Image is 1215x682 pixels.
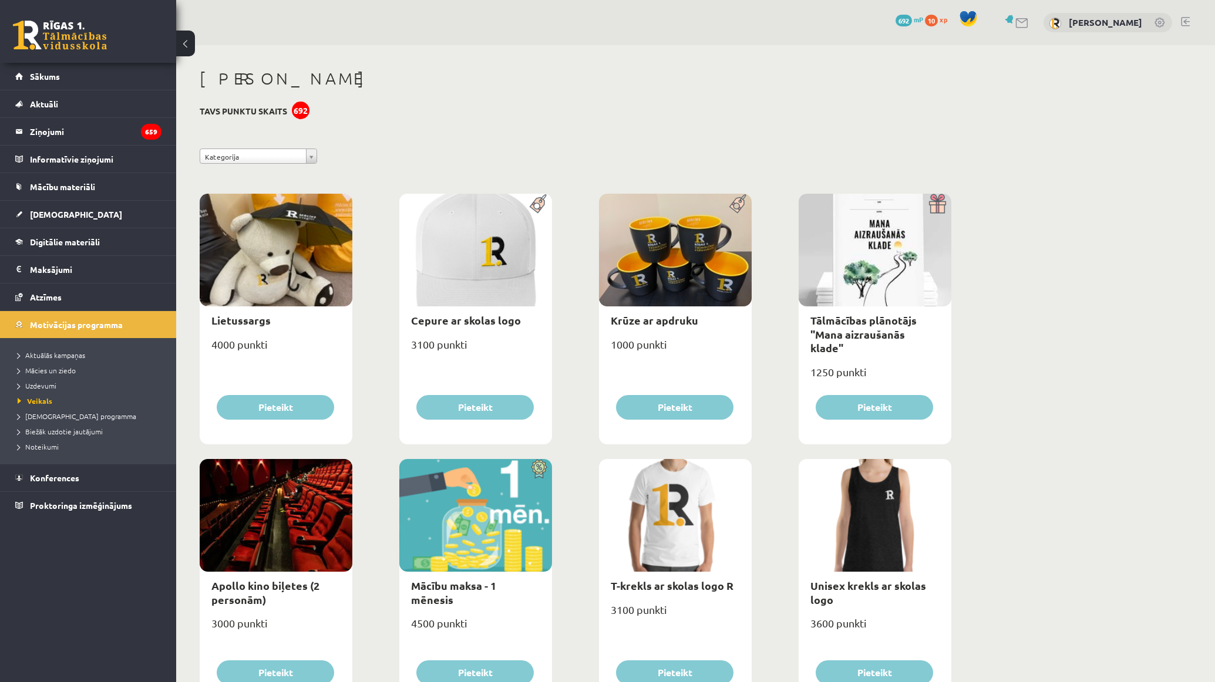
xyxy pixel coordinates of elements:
span: Noteikumi [18,442,59,451]
a: Aktuāli [15,90,161,117]
div: 3000 punkti [200,613,352,643]
a: Krūze ar apdruku [611,313,698,327]
a: Lietussargs [211,313,271,327]
span: Atzīmes [30,292,62,302]
span: Motivācijas programma [30,319,123,330]
div: 3600 punkti [799,613,951,643]
a: Ziņojumi659 [15,118,161,145]
span: Biežāk uzdotie jautājumi [18,427,103,436]
a: T-krekls ar skolas logo R [611,579,733,592]
a: Konferences [15,464,161,491]
span: Aktuāli [30,99,58,109]
button: Pieteikt [416,395,534,420]
div: 4000 punkti [200,335,352,364]
span: Veikals [18,396,52,406]
span: Uzdevumi [18,381,56,390]
a: Cepure ar skolas logo [411,313,521,327]
a: Motivācijas programma [15,311,161,338]
span: Proktoringa izmēģinājums [30,500,132,511]
i: 659 [141,124,161,140]
div: 3100 punkti [599,600,752,629]
a: Kategorija [200,148,317,164]
a: Proktoringa izmēģinājums [15,492,161,519]
span: xp [940,15,947,24]
a: Maksājumi [15,256,161,283]
img: Populāra prece [526,194,552,214]
div: 3100 punkti [399,335,552,364]
span: 10 [925,15,938,26]
div: 1250 punkti [799,362,951,391]
button: Pieteikt [616,395,733,420]
span: [DEMOGRAPHIC_DATA] [30,209,122,220]
a: Apollo kino biļetes (2 personām) [211,579,319,606]
a: Aktuālās kampaņas [18,350,164,360]
span: Mācību materiāli [30,181,95,192]
a: [DEMOGRAPHIC_DATA] [15,201,161,228]
a: Biežāk uzdotie jautājumi [18,426,164,437]
span: Digitālie materiāli [30,237,100,247]
h3: Tavs punktu skaits [200,106,287,116]
img: Dāvana ar pārsteigumu [925,194,951,214]
a: Veikals [18,396,164,406]
a: Sākums [15,63,161,90]
span: Konferences [30,472,79,483]
img: Atlaide [526,459,552,479]
a: Unisex krekls ar skolas logo [810,579,926,606]
button: Pieteikt [816,395,933,420]
legend: Informatīvie ziņojumi [30,146,161,173]
a: 10 xp [925,15,953,24]
span: Mācies un ziedo [18,366,76,375]
h1: [PERSON_NAME] [200,69,951,89]
img: Ivo Liepiņš [1049,18,1061,29]
img: Populāra prece [725,194,752,214]
a: Digitālie materiāli [15,228,161,255]
a: [DEMOGRAPHIC_DATA] programma [18,411,164,421]
span: mP [914,15,923,24]
div: 4500 punkti [399,613,552,643]
div: 692 [292,102,309,119]
legend: Ziņojumi [30,118,161,145]
a: [PERSON_NAME] [1069,16,1142,28]
button: Pieteikt [217,395,334,420]
a: 692 mP [896,15,923,24]
span: Aktuālās kampaņas [18,350,85,360]
legend: Maksājumi [30,256,161,283]
a: Mācību maksa - 1 mēnesis [411,579,496,606]
a: Rīgas 1. Tālmācības vidusskola [13,21,107,50]
div: 1000 punkti [599,335,752,364]
a: Mācies un ziedo [18,365,164,376]
span: [DEMOGRAPHIC_DATA] programma [18,411,136,421]
a: Noteikumi [18,441,164,452]
a: Mācību materiāli [15,173,161,200]
span: 692 [896,15,912,26]
span: Sākums [30,71,60,82]
a: Atzīmes [15,283,161,310]
span: Kategorija [205,149,301,164]
a: Tālmācības plānotājs "Mana aizraušanās klade" [810,313,917,354]
a: Uzdevumi [18,380,164,391]
a: Informatīvie ziņojumi [15,146,161,173]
